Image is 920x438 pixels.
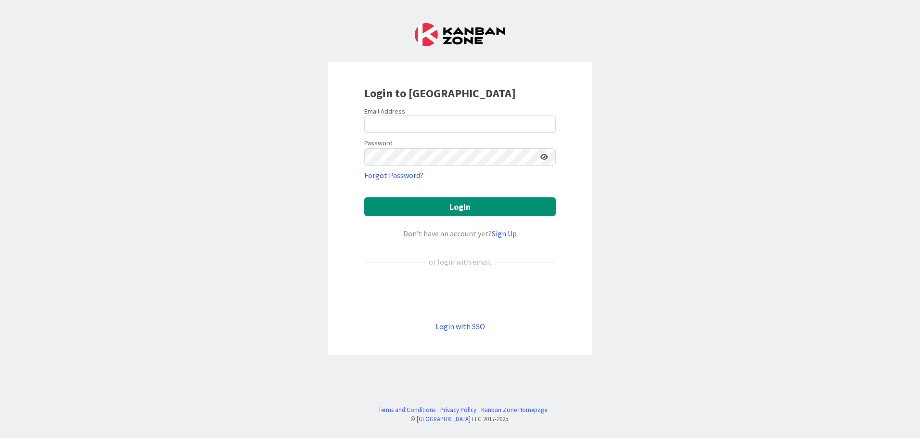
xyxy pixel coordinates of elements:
[378,405,435,414] a: Terms and Conditions
[440,405,476,414] a: Privacy Policy
[359,283,561,305] iframe: Sign in with Google Button
[481,405,547,414] a: Kanban Zone Homepage
[364,138,393,148] label: Password
[364,228,556,239] div: Don’t have an account yet?
[415,23,505,46] img: Kanban Zone
[364,86,516,101] b: Login to [GEOGRAPHIC_DATA]
[435,322,485,331] a: Login with SSO
[364,107,405,116] label: Email Address
[373,414,547,424] div: © LLC 2017- 2025 .
[364,197,556,216] button: Login
[492,229,517,238] a: Sign Up
[426,256,494,268] div: or login with email
[417,415,471,423] a: [GEOGRAPHIC_DATA]
[364,169,423,181] a: Forgot Password?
